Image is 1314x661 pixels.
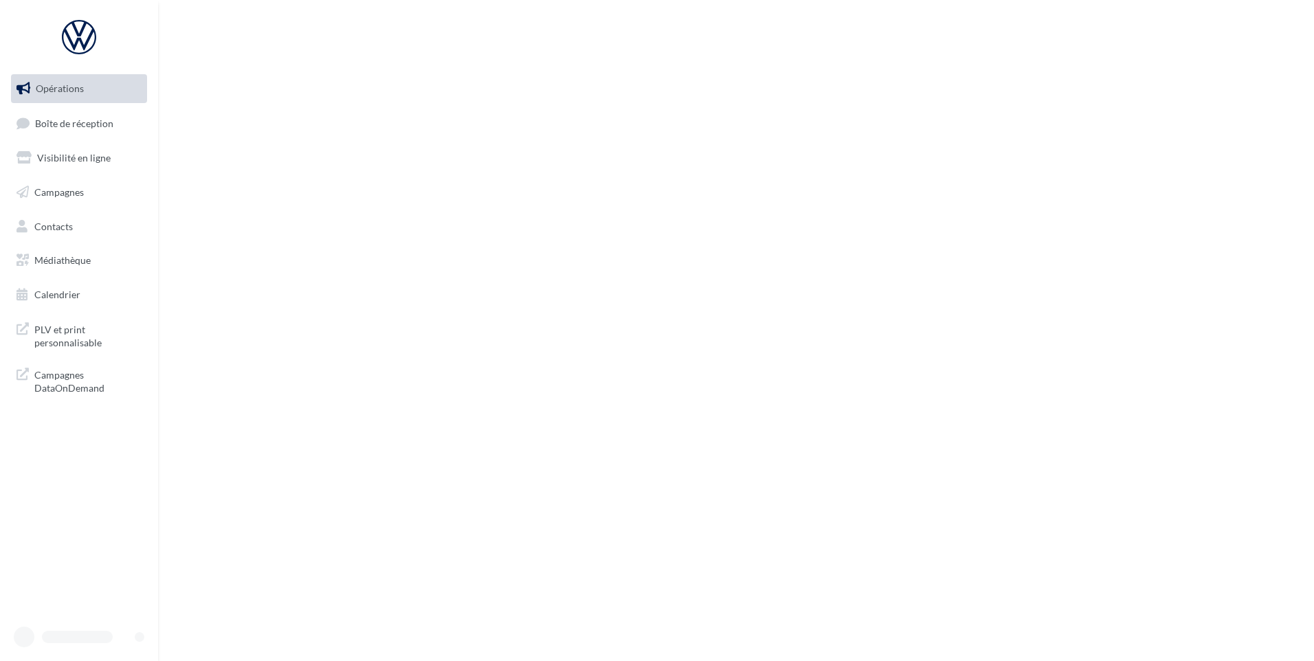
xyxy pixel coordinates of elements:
a: Contacts [8,212,150,241]
span: PLV et print personnalisable [34,320,142,350]
a: PLV et print personnalisable [8,315,150,355]
span: Campagnes [34,186,84,198]
a: Visibilité en ligne [8,144,150,172]
span: Campagnes DataOnDemand [34,366,142,395]
a: Médiathèque [8,246,150,275]
span: Calendrier [34,289,80,300]
span: Visibilité en ligne [37,152,111,164]
a: Calendrier [8,280,150,309]
span: Médiathèque [34,254,91,266]
a: Campagnes DataOnDemand [8,360,150,401]
a: Opérations [8,74,150,103]
a: Campagnes [8,178,150,207]
a: Boîte de réception [8,109,150,138]
span: Contacts [34,220,73,232]
span: Boîte de réception [35,117,113,128]
span: Opérations [36,82,84,94]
